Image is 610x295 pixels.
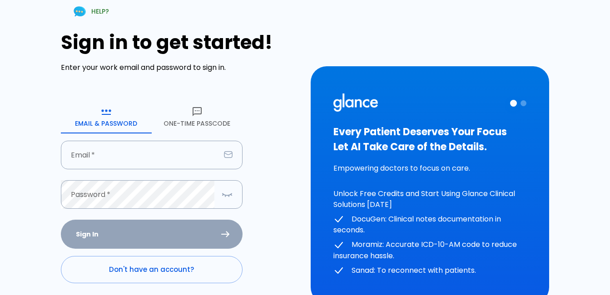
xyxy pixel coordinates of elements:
[61,256,243,283] a: Don't have an account?
[61,62,300,73] p: Enter your work email and password to sign in.
[61,101,152,133] button: Email & Password
[333,124,527,154] h3: Every Patient Deserves Your Focus Let AI Take Care of the Details.
[333,239,527,261] p: Moramiz: Accurate ICD-10-AM code to reduce insurance hassle.
[61,31,300,54] h1: Sign in to get started!
[61,141,220,169] input: dr.ahmed@clinic.com
[333,188,527,210] p: Unlock Free Credits and Start Using Glance Clinical Solutions [DATE]
[152,101,243,133] button: One-Time Passcode
[333,163,527,174] p: Empowering doctors to focus on care.
[72,4,88,20] img: Chat Support
[333,265,527,276] p: Sanad: To reconnect with patients.
[333,214,527,236] p: DocuGen: Clinical notes documentation in seconds.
